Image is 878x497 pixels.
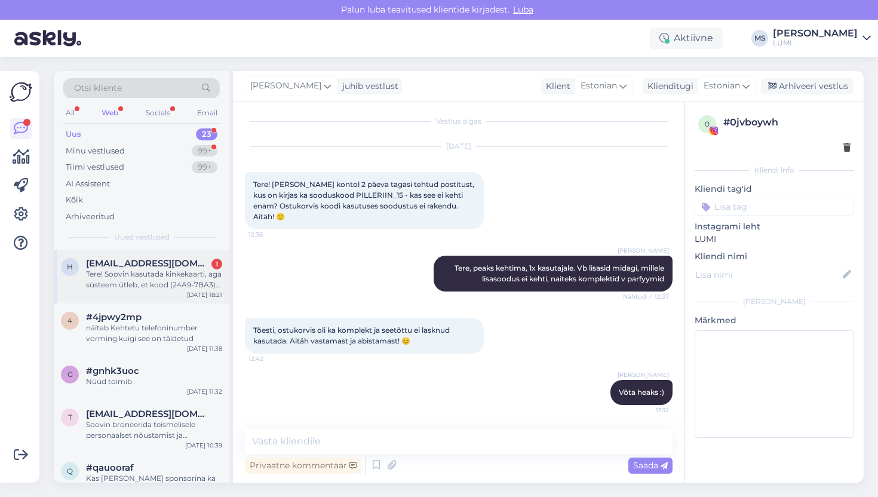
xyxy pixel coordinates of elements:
div: # 0jvboywh [723,115,851,130]
div: All [63,105,77,121]
div: Nüüd toimib [86,376,222,387]
span: triin.valimaa@gmail.com [86,409,210,419]
div: Socials [143,105,173,121]
div: Minu vestlused [66,145,125,157]
span: 0 [705,119,710,128]
span: Uued vestlused [114,232,170,243]
div: 99+ [192,145,217,157]
span: 13:12 [624,406,669,415]
span: Otsi kliente [74,82,122,94]
span: Luba [509,4,537,15]
div: Kõik [66,194,83,206]
div: Arhiveeri vestlus [761,78,853,94]
span: [PERSON_NAME] [618,246,669,255]
div: Vestlus algas [245,116,673,127]
span: hhannaess@gmail.com [86,258,210,269]
span: #4jpwy2mp [86,312,142,323]
div: 1 [211,259,222,269]
div: 99+ [192,161,217,173]
a: [PERSON_NAME]LUMI [773,29,871,48]
div: [PERSON_NAME] [695,296,854,307]
span: #gnhk3uoc [86,366,139,376]
div: Aktiivne [650,27,723,49]
div: Privaatne kommentaar [245,458,361,474]
div: Web [99,105,121,121]
img: Askly Logo [10,81,32,103]
div: Soovin broneerida teismelisele personaalset nõustamist ja nahaanalüüsi, kas oleks võimalik esmasp... [86,419,222,441]
div: näitab Kehtetu telefoninumber vorming kuigi see on täidetud [86,323,222,344]
span: Tere! [PERSON_NAME] kontol 2 päeva tagasi tehtud postitust, kus on kirjas ka sooduskood PILLERIIN... [253,180,476,221]
span: Tere, peaks kehtima, 1x kasutajale. Vb lisasid midagi, millele lisasoodus ei kehti, naiteks kompl... [455,263,666,283]
span: Estonian [581,79,617,93]
div: Tere! Soovin kasutada kinkekaarti, aga süsteem ütleb, et kood (24A9-7BA3) enam ei kehti. Ma ei [P... [86,269,222,290]
span: 12:36 [248,230,293,239]
span: Saada [633,460,668,471]
p: Instagrami leht [695,220,854,233]
span: Võta heaks :) [619,388,664,397]
div: Tiimi vestlused [66,161,124,173]
div: Klient [541,80,570,93]
div: Kas [PERSON_NAME] sponsorina ka koostöid? [86,473,222,495]
div: 23 [196,128,217,140]
span: Nähtud ✓ 12:37 [623,292,669,301]
span: 4 [67,316,72,325]
p: LUMI [695,233,854,246]
div: Uus [66,128,81,140]
div: [DATE] 18:21 [187,290,222,299]
div: [DATE] 11:32 [187,387,222,396]
p: Kliendi nimi [695,250,854,263]
span: Estonian [704,79,740,93]
div: Kliendi info [695,165,854,176]
span: h [67,262,73,271]
span: g [67,370,73,379]
p: Märkmed [695,314,854,327]
p: Kliendi tag'id [695,183,854,195]
div: Arhiveeritud [66,211,115,223]
div: [DATE] 11:38 [187,344,222,353]
div: MS [751,30,768,47]
span: [PERSON_NAME] [250,79,321,93]
div: AI Assistent [66,178,110,190]
span: Tõesti, ostukorvis oli ka komplekt ja seetõttu ei lasknud kasutada. Aitäh vastamast ja abistamast! 😊 [253,326,452,345]
div: [DATE] 10:39 [185,441,222,450]
div: [PERSON_NAME] [773,29,858,38]
div: Email [195,105,220,121]
div: LUMI [773,38,858,48]
div: juhib vestlust [337,80,398,93]
span: q [67,467,73,475]
input: Lisa nimi [695,268,840,281]
span: #qauooraf [86,462,134,473]
span: 12:42 [248,354,293,363]
div: Klienditugi [643,80,693,93]
span: t [68,413,72,422]
div: [DATE] [245,141,673,152]
input: Lisa tag [695,198,854,216]
span: [PERSON_NAME] [618,370,669,379]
